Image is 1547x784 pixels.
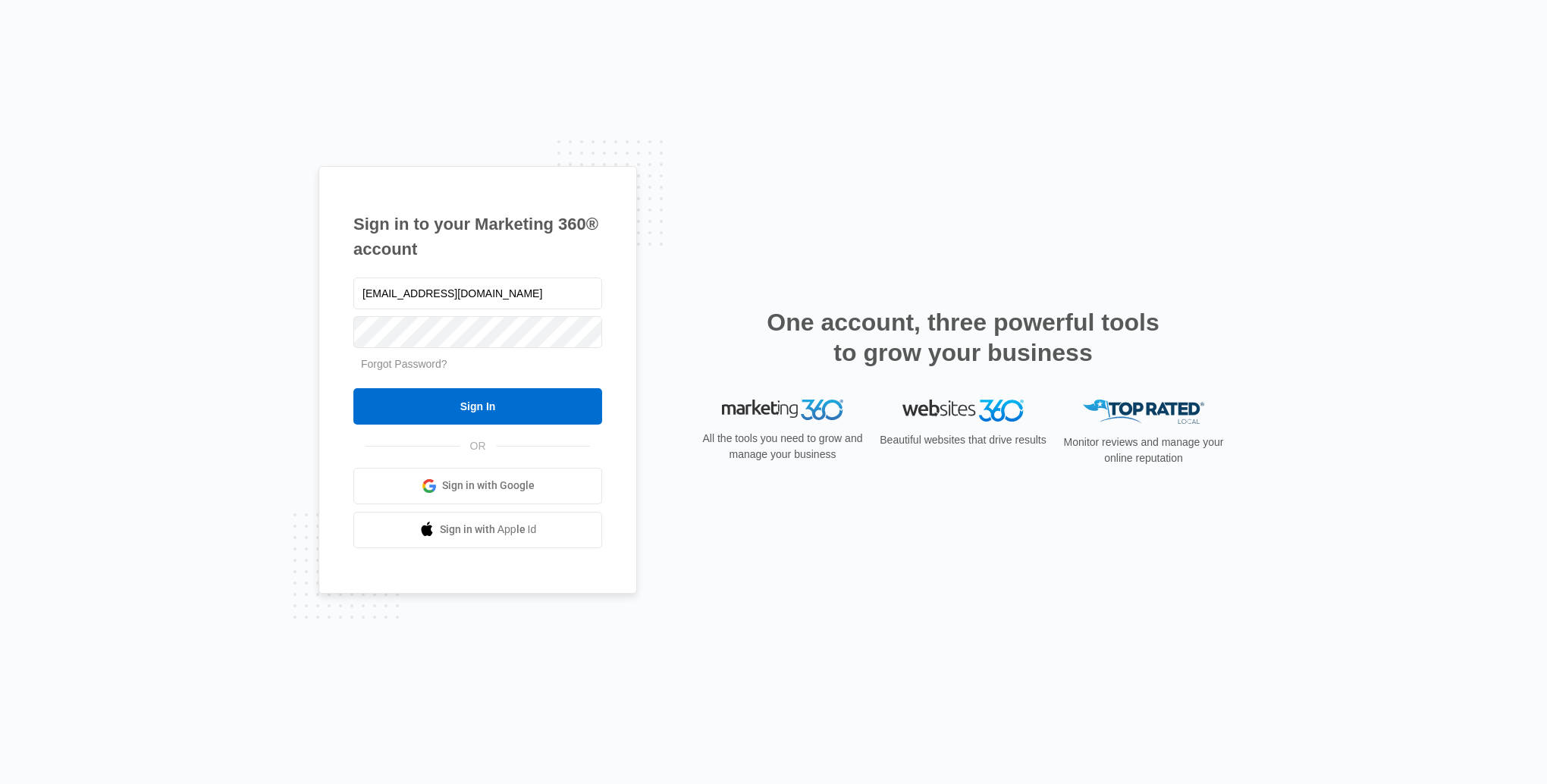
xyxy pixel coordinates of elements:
[698,431,868,463] p: All the tools you need to grow and manage your business
[353,468,602,504] a: Sign in with Google
[353,388,602,425] input: Sign In
[361,358,447,370] a: Forgot Password?
[353,212,602,262] h1: Sign in to your Marketing 360® account
[1083,400,1204,425] img: Top Rated Local
[762,307,1164,368] h2: One account, three powerful tools to grow your business
[722,400,843,421] img: Marketing 360
[902,400,1024,422] img: Websites 360
[1059,434,1228,466] p: Monitor reviews and manage your online reputation
[460,438,497,454] span: OR
[442,478,535,494] span: Sign in with Google
[440,522,537,538] span: Sign in with Apple Id
[878,432,1048,448] p: Beautiful websites that drive results
[353,512,602,548] a: Sign in with Apple Id
[353,278,602,309] input: Email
